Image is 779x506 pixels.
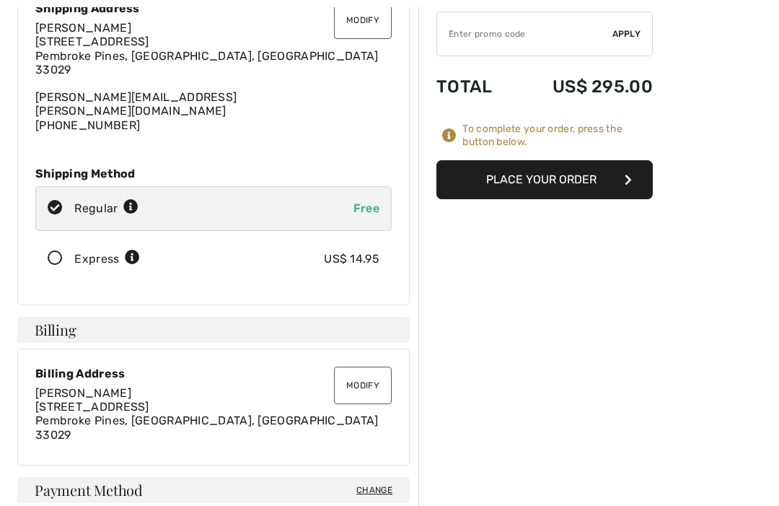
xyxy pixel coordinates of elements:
div: To complete your order, press the button below. [462,123,653,149]
span: Change [356,484,392,497]
button: Modify [334,1,392,39]
span: Payment Method [35,483,143,497]
div: Shipping Address [35,1,392,15]
td: US$ 295.00 [514,62,653,111]
span: [STREET_ADDRESS] Pembroke Pines, [GEOGRAPHIC_DATA], [GEOGRAPHIC_DATA] 33029 [35,35,379,76]
span: Apply [612,27,641,40]
button: Modify [334,367,392,404]
td: Total [436,62,514,111]
div: Billing Address [35,367,392,380]
span: Billing [35,323,76,337]
span: [STREET_ADDRESS] Pembroke Pines, [GEOGRAPHIC_DATA], [GEOGRAPHIC_DATA] 33029 [35,400,379,441]
a: [PHONE_NUMBER] [35,118,140,132]
span: [PERSON_NAME] [35,21,131,35]
div: [PERSON_NAME][EMAIL_ADDRESS][PERSON_NAME][DOMAIN_NAME] [35,21,392,132]
div: Shipping Method [35,167,392,180]
div: Express [74,250,140,268]
input: Promo code [437,12,612,56]
button: Place Your Order [436,160,653,199]
span: [PERSON_NAME] [35,386,131,400]
div: Regular [74,200,138,217]
span: Free [353,201,379,215]
div: US$ 14.95 [324,250,379,268]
